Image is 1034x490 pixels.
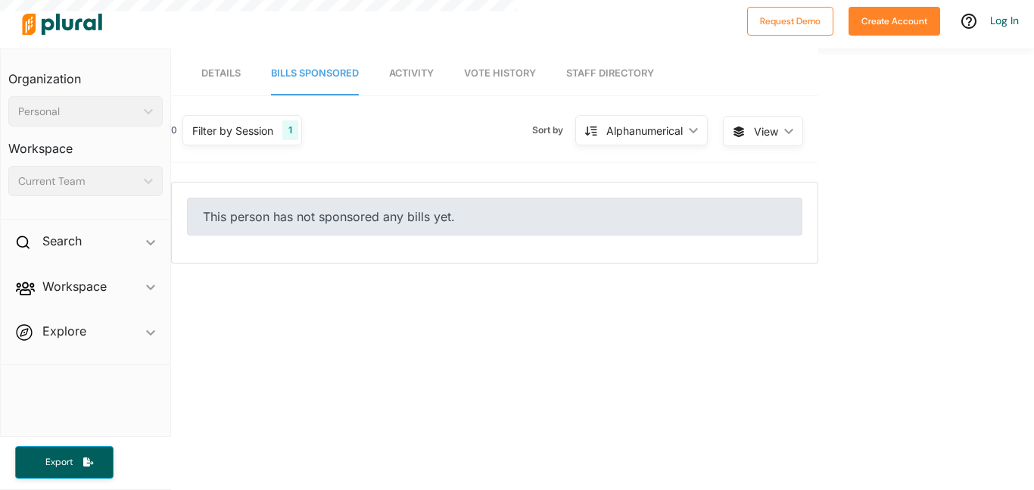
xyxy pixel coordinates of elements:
div: 1 [282,120,298,140]
span: Export [35,456,83,469]
div: This person has not sponsored any bills yet. [187,198,802,236]
span: Details [201,67,241,79]
a: Request Demo [747,12,833,28]
span: Vote History [464,67,536,79]
a: Staff Directory [566,52,654,95]
h2: Search [42,233,82,249]
h3: Workspace [8,126,163,160]
h3: Organization [8,57,163,90]
button: Export [15,446,114,479]
span: Activity [389,67,434,79]
a: Create Account [849,12,940,28]
a: Activity [389,52,434,95]
button: Create Account [849,7,940,36]
span: Sort by [532,123,575,137]
div: Personal [18,104,138,120]
button: Request Demo [747,7,833,36]
div: Alphanumerical [606,123,683,139]
a: Vote History [464,52,536,95]
span: Bills Sponsored [271,67,359,79]
span: View [754,123,778,139]
a: Bills Sponsored [271,52,359,95]
div: 0 [171,123,177,137]
a: Log In [990,14,1019,27]
div: Current Team [18,173,138,189]
div: Filter by Session [192,123,273,139]
a: Details [201,52,241,95]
